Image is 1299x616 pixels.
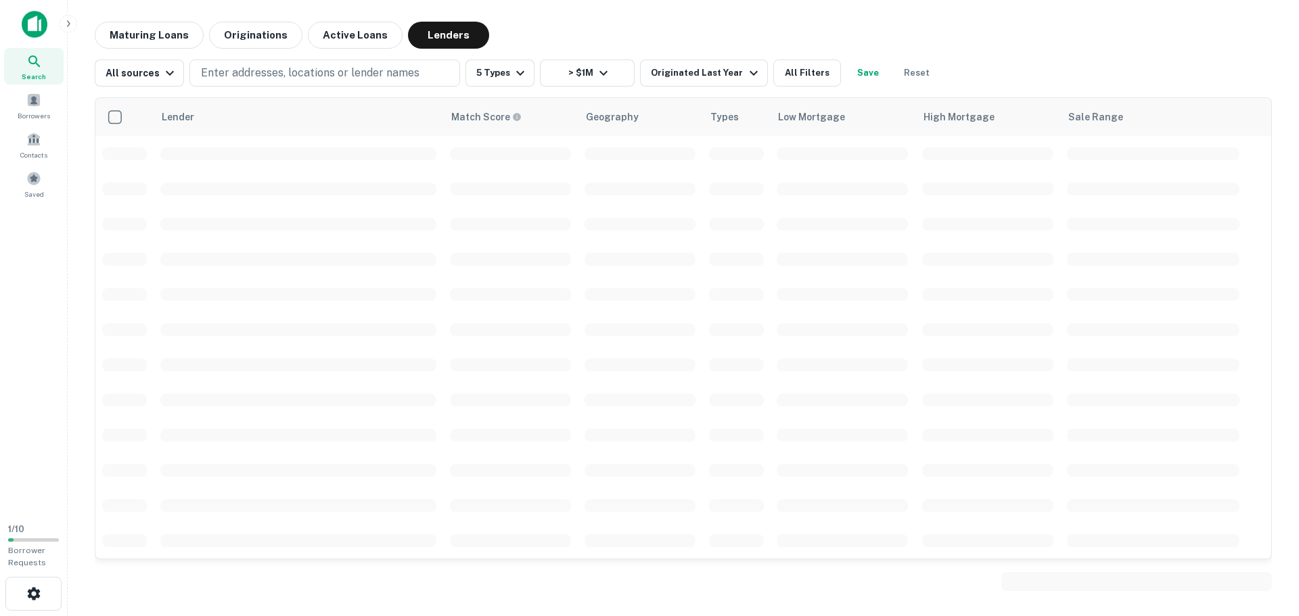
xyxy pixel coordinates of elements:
[451,110,519,124] h6: Match Score
[24,189,44,199] span: Saved
[8,524,24,534] span: 1 / 10
[895,60,938,87] button: Reset
[22,11,47,38] img: capitalize-icon.png
[710,109,739,125] div: Types
[4,87,64,124] a: Borrowers
[640,60,767,87] button: Originated Last Year
[189,60,460,87] button: Enter addresses, locations or lender names
[408,22,489,49] button: Lenders
[915,98,1060,136] th: High Mortgage
[20,149,47,160] span: Contacts
[95,22,204,49] button: Maturing Loans
[201,65,419,81] p: Enter addresses, locations or lender names
[1060,98,1246,136] th: Sale Range
[1068,109,1123,125] div: Sale Range
[8,546,46,567] span: Borrower Requests
[578,98,702,136] th: Geography
[22,71,46,82] span: Search
[209,22,302,49] button: Originations
[586,109,639,125] div: Geography
[651,65,761,81] div: Originated Last Year
[4,126,64,163] a: Contacts
[4,48,64,85] a: Search
[702,98,771,136] th: Types
[451,110,522,124] div: Capitalize uses an advanced AI algorithm to match your search with the best lender. The match sco...
[4,166,64,202] a: Saved
[924,109,995,125] div: High Mortgage
[154,98,443,136] th: Lender
[1231,465,1299,529] iframe: Chat Widget
[162,109,194,125] div: Lender
[18,110,50,121] span: Borrowers
[443,98,578,136] th: Capitalize uses an advanced AI algorithm to match your search with the best lender. The match sco...
[308,22,403,49] button: Active Loans
[465,60,534,87] button: 5 Types
[95,60,184,87] button: All sources
[846,60,890,87] button: Save your search to get updates of matches that match your search criteria.
[106,65,178,81] div: All sources
[770,98,915,136] th: Low Mortgage
[773,60,841,87] button: All Filters
[540,60,635,87] button: > $1M
[778,109,845,125] div: Low Mortgage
